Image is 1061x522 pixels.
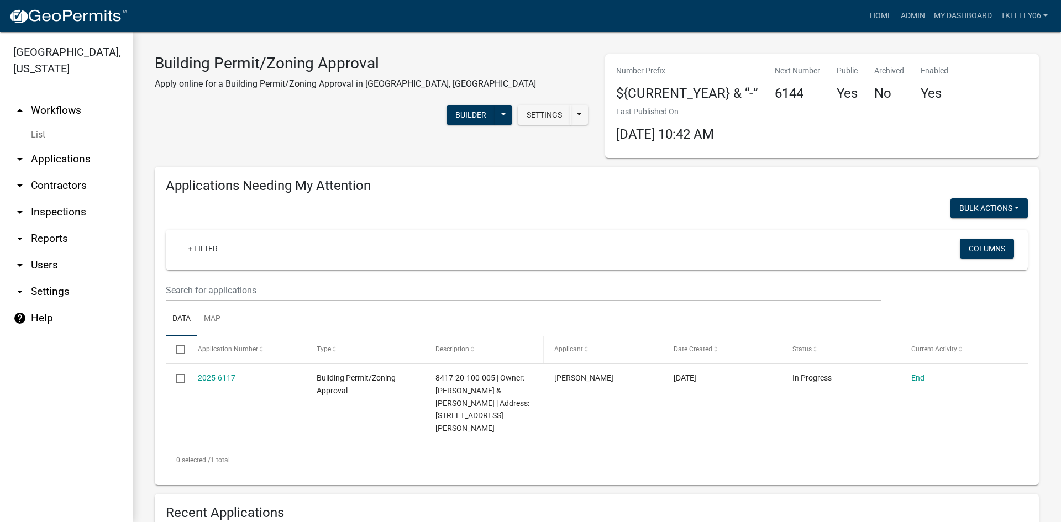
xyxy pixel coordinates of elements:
[960,239,1014,259] button: Columns
[929,6,996,27] a: My Dashboard
[166,336,187,363] datatable-header-cell: Select
[865,6,896,27] a: Home
[447,105,495,125] button: Builder
[616,106,714,118] p: Last Published On
[13,312,27,325] i: help
[13,259,27,272] i: arrow_drop_down
[306,336,425,363] datatable-header-cell: Type
[179,239,227,259] a: + Filter
[674,345,712,353] span: Date Created
[13,205,27,219] i: arrow_drop_down
[616,65,758,77] p: Number Prefix
[901,336,1020,363] datatable-header-cell: Current Activity
[435,345,469,353] span: Description
[837,65,858,77] p: Public
[616,86,758,102] h4: ${CURRENT_YEAR} & “-”
[896,6,929,27] a: Admin
[782,336,901,363] datatable-header-cell: Status
[775,86,820,102] h4: 6144
[317,373,396,395] span: Building Permit/Zoning Approval
[874,65,904,77] p: Archived
[13,152,27,166] i: arrow_drop_down
[792,373,832,382] span: In Progress
[775,65,820,77] p: Next Number
[198,345,258,353] span: Application Number
[425,336,544,363] datatable-header-cell: Description
[663,336,781,363] datatable-header-cell: Date Created
[996,6,1052,27] a: Tkelley06
[13,285,27,298] i: arrow_drop_down
[921,65,948,77] p: Enabled
[166,279,881,302] input: Search for applications
[544,336,663,363] datatable-header-cell: Applicant
[166,178,1028,194] h4: Applications Needing My Attention
[198,373,235,382] a: 2025-6117
[155,54,536,73] h3: Building Permit/Zoning Approval
[435,373,529,433] span: 8417-20-100-005 | Owner: Brad & Nicole Murty | Address: 1904 UNDERWOOD AVE
[674,373,696,382] span: 03/21/2025
[554,373,613,382] span: Brad Murty
[837,86,858,102] h4: Yes
[911,373,925,382] a: End
[921,86,948,102] h4: Yes
[13,232,27,245] i: arrow_drop_down
[554,345,583,353] span: Applicant
[616,126,714,142] span: [DATE] 10:42 AM
[197,302,227,337] a: Map
[176,456,211,464] span: 0 selected /
[155,77,536,91] p: Apply online for a Building Permit/Zoning Approval in [GEOGRAPHIC_DATA], [GEOGRAPHIC_DATA]
[13,104,27,117] i: arrow_drop_up
[792,345,812,353] span: Status
[187,336,306,363] datatable-header-cell: Application Number
[166,446,1028,474] div: 1 total
[166,302,197,337] a: Data
[518,105,571,125] button: Settings
[950,198,1028,218] button: Bulk Actions
[13,179,27,192] i: arrow_drop_down
[317,345,331,353] span: Type
[874,86,904,102] h4: No
[911,345,957,353] span: Current Activity
[166,505,1028,521] h4: Recent Applications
